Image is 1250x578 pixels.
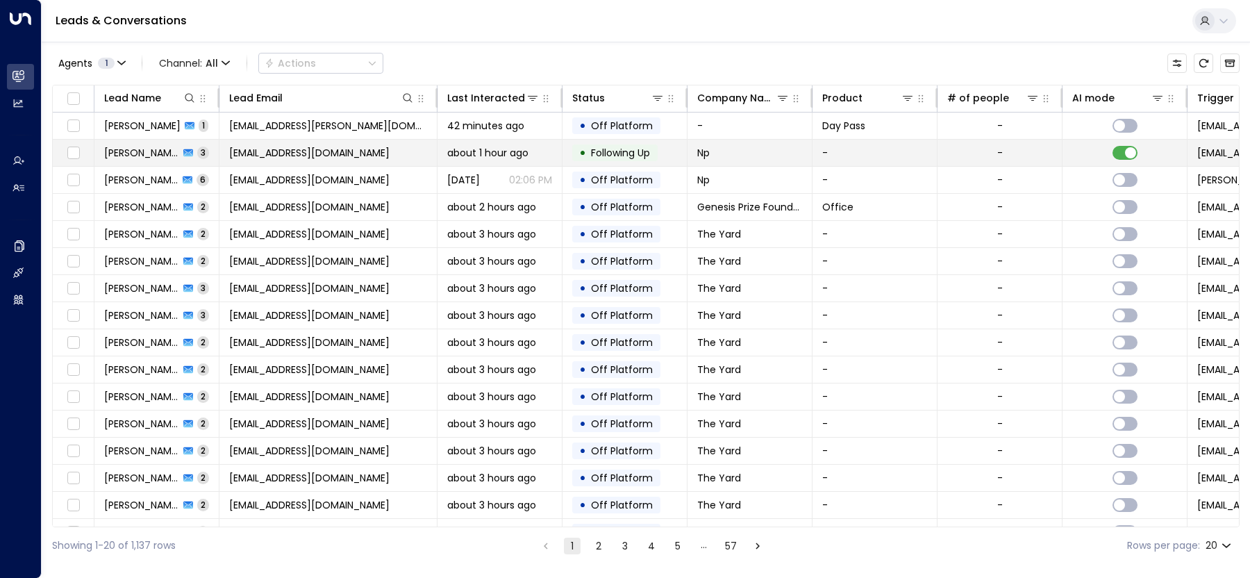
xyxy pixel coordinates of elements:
span: Monash University [697,525,799,539]
span: The Yard [697,308,741,322]
span: Following Up [591,146,650,160]
span: The Yard [697,444,741,458]
span: The Yard [697,363,741,377]
td: - [812,248,937,274]
button: Go to page 5 [669,538,686,554]
span: hello@theyard.com [229,471,390,485]
span: Off Platform [591,254,653,268]
span: Off Platform [591,173,653,187]
div: - [997,173,1003,187]
td: - [812,221,937,247]
span: John Doe [104,281,179,295]
div: • [579,385,586,408]
div: - [997,390,1003,404]
button: Go to next page [749,538,766,554]
td: - [812,302,937,329]
span: hello@theyard.com [229,227,390,241]
span: 2 [197,336,209,348]
span: 2 [197,255,209,267]
div: • [579,466,586,490]
span: Np [697,173,710,187]
span: Ilya Oshman [104,200,179,214]
span: about 3 hours ago [447,254,536,268]
span: Off Platform [591,336,653,349]
div: • [579,493,586,517]
td: - [812,465,937,491]
span: about 3 hours ago [447,227,536,241]
button: Go to page 3 [617,538,633,554]
div: - [997,200,1003,214]
span: Agents [58,58,92,68]
span: 2 [197,201,209,213]
span: Day Pass [822,119,865,133]
div: - [997,146,1003,160]
span: Off Platform [591,498,653,512]
span: about 3 hours ago [447,363,536,377]
div: Product [822,90,862,106]
div: • [579,520,586,544]
div: 10 [995,525,1004,539]
span: hello@theyard.com [229,417,390,431]
span: about 3 hours ago [447,471,536,485]
span: Toggle select row [65,144,82,162]
button: Customize [1167,53,1187,73]
button: Agents1 [52,53,131,73]
div: Showing 1-20 of 1,137 rows [52,538,176,553]
span: about 3 hours ago [447,498,536,512]
span: Toggle select row [65,172,82,189]
span: about 3 hours ago [447,390,536,404]
div: Status [572,90,665,106]
span: The Yard [697,471,741,485]
div: - [997,444,1003,458]
span: dyna.rivera@gmail.com [229,119,427,133]
span: Toggle select row [65,307,82,324]
div: # of people [947,90,1040,106]
div: • [579,439,586,463]
span: Np [697,146,710,160]
div: Last Interacted [447,90,540,106]
span: Carlos Gareis [104,146,179,160]
div: Last Interacted [447,90,525,106]
div: AI mode [1072,90,1165,106]
div: • [579,195,586,219]
span: cjgareis@gmail.com [229,173,390,187]
div: Lead Name [104,90,161,106]
div: - [997,417,1003,431]
td: - [812,519,937,545]
div: - [997,498,1003,512]
span: Off Platform [591,525,653,539]
span: Toggle select row [65,117,82,135]
span: John Doe [104,227,179,241]
div: Lead Email [229,90,415,106]
span: about 3 hours ago [447,417,536,431]
span: John Doe [104,417,179,431]
span: John Doe [104,254,179,268]
div: - [997,254,1003,268]
td: - [812,438,937,464]
td: - [812,492,937,518]
span: The Yard [697,417,741,431]
td: - [812,167,937,193]
span: 2 [197,228,209,240]
span: Toggle select row [65,334,82,352]
div: Company Name [697,90,776,106]
span: Toggle select row [65,280,82,297]
span: John Doe [104,498,179,512]
div: • [579,304,586,327]
span: John Doe [104,336,179,349]
span: hello@theyard.com [229,363,390,377]
div: • [579,168,586,192]
td: - [812,140,937,166]
span: The Yard [697,336,741,349]
span: John Doe [104,308,179,322]
div: • [579,114,586,138]
span: Toggle select row [65,253,82,270]
button: Archived Leads [1220,53,1240,73]
span: Off Platform [591,417,653,431]
div: Company Name [697,90,790,106]
div: Product [822,90,915,106]
span: The Yard [697,254,741,268]
div: - [997,281,1003,295]
label: Rows per page: [1127,538,1200,553]
span: hello@theyard.com [229,336,390,349]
